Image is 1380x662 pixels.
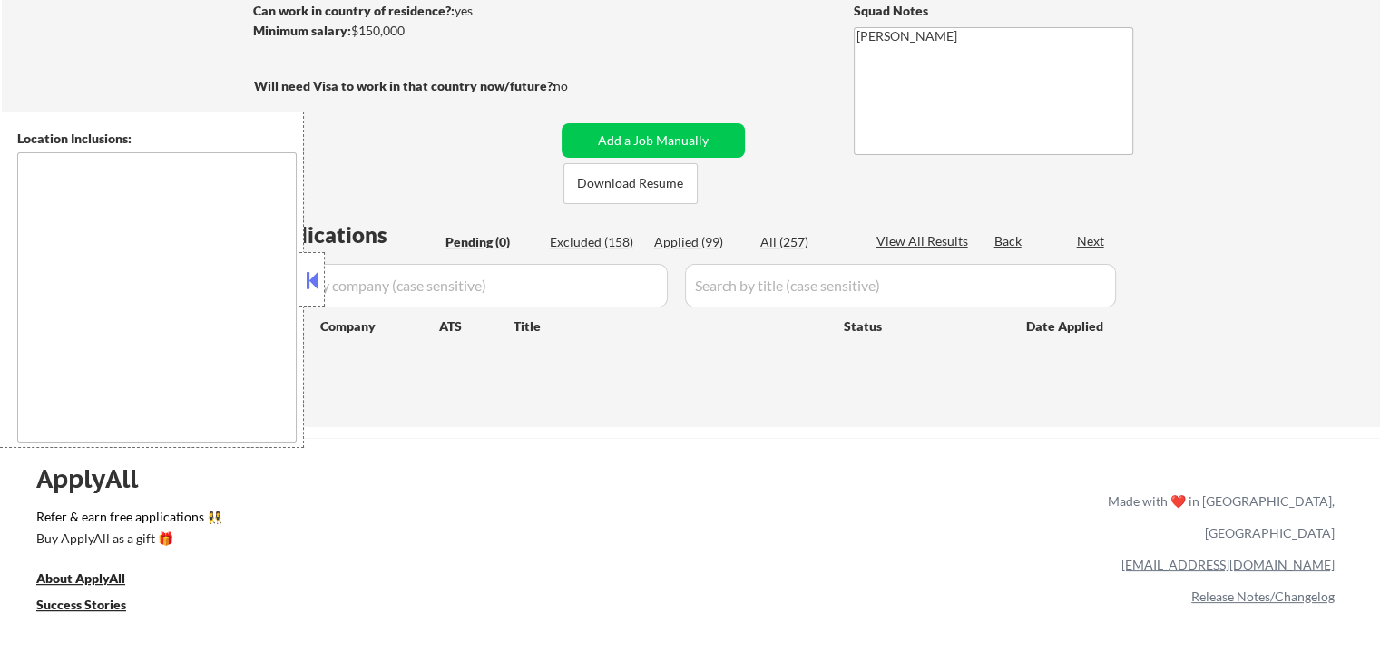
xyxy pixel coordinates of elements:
div: Title [514,317,827,336]
div: $150,000 [253,22,555,40]
a: Refer & earn free applications 👯‍♀️ [36,511,729,530]
div: Company [320,317,439,336]
div: Pending (0) [445,233,536,251]
u: Success Stories [36,597,126,612]
button: Add a Job Manually [562,123,745,158]
div: View All Results [876,232,974,250]
u: About ApplyAll [36,570,125,586]
div: Date Applied [1026,317,1106,336]
a: Buy ApplyAll as a gift 🎁 [36,530,218,552]
div: no [553,77,605,95]
div: Back [994,232,1023,250]
a: About ApplyAll [36,570,151,592]
a: Release Notes/Changelog [1191,589,1335,604]
div: ApplyAll [36,463,159,494]
div: Applications [259,224,439,246]
button: Download Resume [563,163,698,204]
a: Success Stories [36,596,151,618]
div: Next [1077,232,1106,250]
div: All (257) [760,233,851,251]
div: Made with ❤️ in [GEOGRAPHIC_DATA], [GEOGRAPHIC_DATA] [1101,485,1335,549]
div: Squad Notes [854,2,1133,20]
div: Applied (99) [654,233,745,251]
div: ATS [439,317,514,336]
input: Search by company (case sensitive) [259,264,668,307]
div: Excluded (158) [550,233,641,251]
strong: Minimum salary: [253,23,351,38]
strong: Will need Visa to work in that country now/future?: [254,78,556,93]
strong: Can work in country of residence?: [253,3,455,18]
div: yes [253,2,550,20]
input: Search by title (case sensitive) [685,264,1116,307]
div: Status [844,309,1000,342]
div: Buy ApplyAll as a gift 🎁 [36,532,218,545]
div: Location Inclusions: [17,130,297,148]
a: [EMAIL_ADDRESS][DOMAIN_NAME] [1121,557,1335,572]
